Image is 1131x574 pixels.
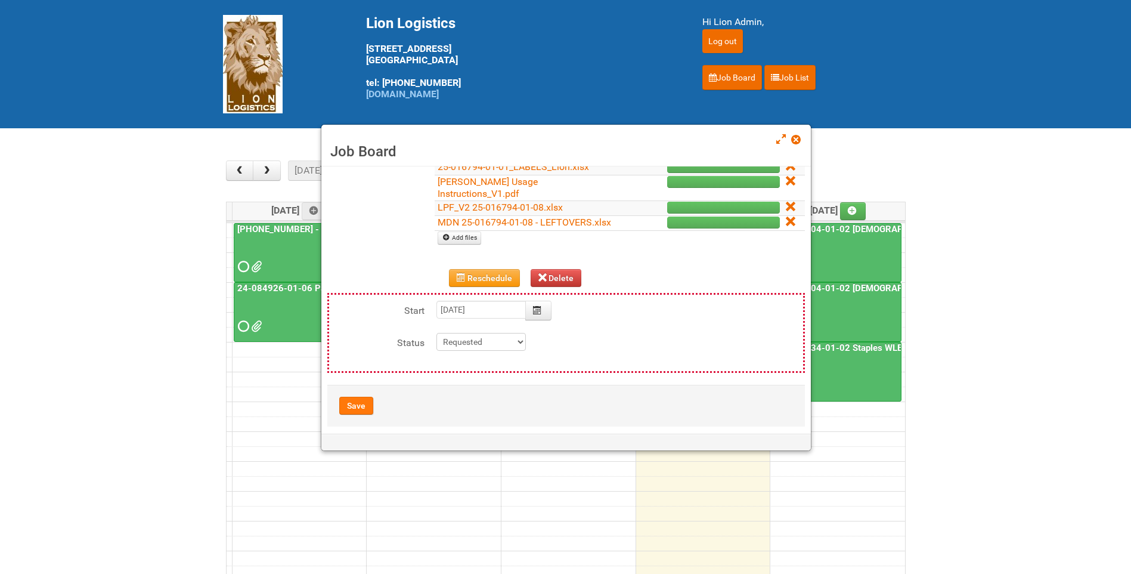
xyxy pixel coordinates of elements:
button: [DATE] [288,161,329,181]
a: MDN 25-016794-01-08 - LEFTOVERS.xlsx [438,217,611,228]
a: 25-016794-01-01_LABELS_Lion.xlsx [438,161,589,172]
span: Lion Logistics [366,15,456,32]
span: Requested [238,263,246,271]
a: Add files [438,232,481,245]
a: [DOMAIN_NAME] [366,88,439,100]
a: [PHONE_NUMBER] - R+F InnoCPT [234,223,363,283]
a: 24-084926-01-06 Pack Collab Wand Tint [234,282,363,342]
span: MDN 25-032854-01-08 Left overs.xlsx MOR 25-032854-01-08.xlsm 25_032854_01_LABELS_Lion.xlsx MDN 25... [251,263,259,271]
a: [PHONE_NUMBER] - R+F InnoCPT [235,224,376,234]
a: [PERSON_NAME] Usage Instructions_V1.pdf [438,176,538,199]
label: Start [329,301,424,318]
label: Status [329,333,424,350]
button: Calendar [525,301,551,320]
button: Save [339,397,373,415]
div: [STREET_ADDRESS] [GEOGRAPHIC_DATA] tel: [PHONE_NUMBER] [366,15,673,100]
input: Log out [702,29,743,53]
span: grp 1001 2..jpg group 1001 1..jpg MOR 24-084926-01-08.xlsm Labels 24-084926-01-06 Pack Collab Wan... [251,322,259,331]
a: 24-084926-01-06 Pack Collab Wand Tint [235,283,407,294]
button: Delete [531,269,582,287]
img: Lion Logistics [223,15,283,113]
a: Job Board [702,65,762,90]
a: 25-039404-01-02 [DEMOGRAPHIC_DATA] Wet Shave SQM [773,224,1015,234]
a: Job List [764,65,816,90]
h3: Job Board [330,143,802,161]
span: [DATE] [271,205,328,216]
a: 25-002634-01-02 Staples WLE 2025 Community - Seventh Mailing [771,342,901,402]
a: 25-039404-01-02 [DEMOGRAPHIC_DATA] Wet Shave SQM - photo slot [771,282,901,342]
a: 25-039404-01-02 [DEMOGRAPHIC_DATA] Wet Shave SQM [771,223,901,283]
a: LPF_V2 25-016794-01-08.xlsx [438,202,563,213]
button: Reschedule [449,269,520,287]
a: Add an event [840,202,866,220]
a: Add an event [302,202,328,220]
div: Hi Lion Admin, [702,15,909,29]
span: Requested [238,322,246,331]
a: Lion Logistics [223,58,283,69]
span: [DATE] [810,205,866,216]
